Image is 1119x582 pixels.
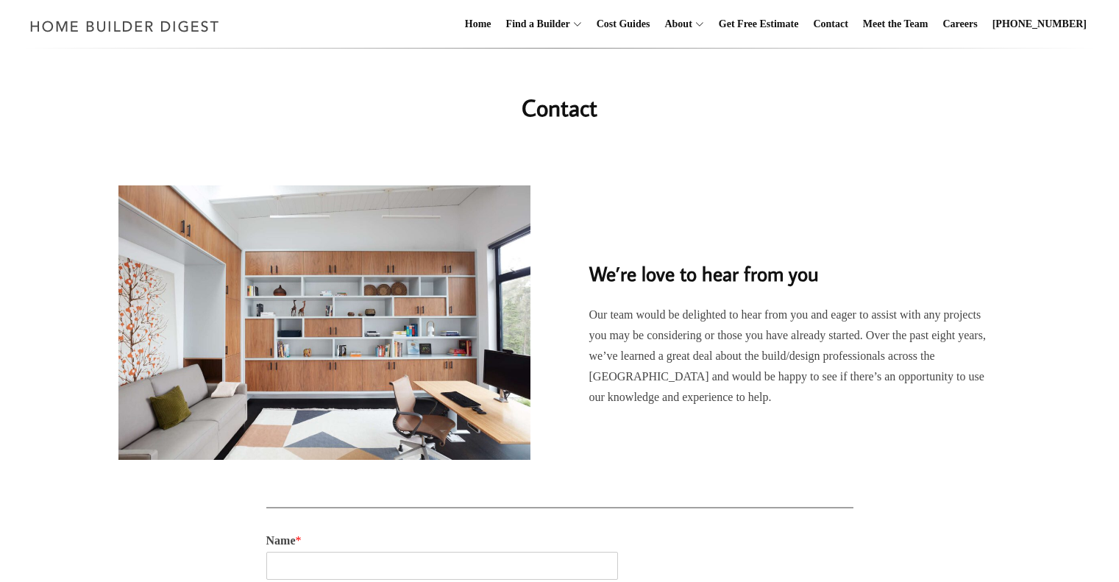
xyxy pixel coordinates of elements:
[591,1,656,48] a: Cost Guides
[807,1,853,48] a: Contact
[987,1,1093,48] a: [PHONE_NUMBER]
[500,1,570,48] a: Find a Builder
[266,90,853,125] h1: Contact
[459,1,497,48] a: Home
[589,305,1001,408] p: Our team would be delighted to hear from you and eager to assist with any projects you may be con...
[266,533,853,549] label: Name
[713,1,805,48] a: Get Free Estimate
[658,1,692,48] a: About
[24,12,226,40] img: Home Builder Digest
[937,1,984,48] a: Careers
[857,1,934,48] a: Meet the Team
[589,238,1001,288] h2: We’re love to hear from you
